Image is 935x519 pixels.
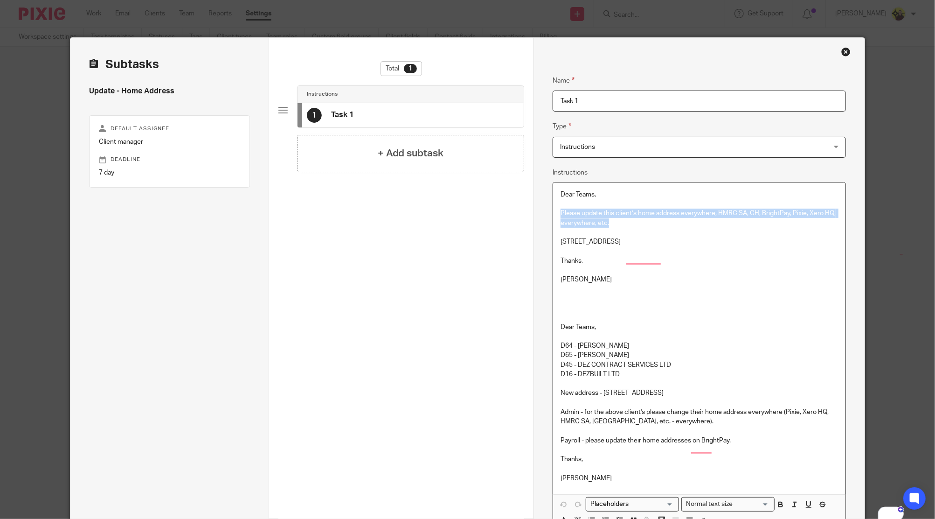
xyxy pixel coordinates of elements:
p: D64 - [PERSON_NAME] [561,341,838,351]
p: Admin - for the above client's please change their home address everywhere (Pixie, Xero HQ, HMRC ... [561,407,838,427]
input: Search for option [587,499,673,509]
h4: + Add subtask [378,146,444,161]
p: D16 - DEZBUILT LTD [561,370,838,379]
p: Default assignee [99,125,240,133]
h4: Task 1 [331,110,353,120]
p: [PERSON_NAME] [561,275,838,284]
p: Dear Teams, [561,323,838,332]
label: Name [553,75,575,86]
label: Type [553,121,571,132]
label: Instructions [553,168,588,177]
p: Deadline [99,156,240,163]
input: Search for option [735,499,769,509]
p: Thanks, [561,455,838,464]
p: Payroll - please update their home addresses on BrightPay. [561,436,838,445]
p: Please update this client’s home address everywhere, HMRC SA, CH, BrightPay, Pixie, Xero HQ, ever... [561,209,838,228]
h4: Update - Home Address [89,86,250,96]
div: Search for option [681,497,775,512]
p: [PERSON_NAME] [561,474,838,483]
p: Client manager [99,137,240,147]
p: Dear Teams, [561,190,838,199]
h2: Subtasks [89,56,159,72]
span: Instructions [560,144,595,150]
p: 7 day [99,168,240,177]
span: Normal text size [684,499,734,509]
div: Search for option [586,497,679,512]
p: D45 - DEZ CONTRACT SERVICES LTD [561,360,838,370]
div: Total [381,61,422,76]
p: [STREET_ADDRESS] [561,237,838,246]
div: Placeholders [586,497,679,512]
div: 1 [307,108,322,123]
p: Thanks, [561,256,838,266]
div: 1 [404,64,417,73]
div: Close this dialog window [841,47,851,56]
p: D65 - [PERSON_NAME] [561,351,838,360]
div: Text styles [681,497,775,512]
div: To enrich screen reader interactions, please activate Accessibility in Grammarly extension settings [553,182,845,494]
p: New address - [STREET_ADDRESS] [561,388,838,398]
h4: Instructions [307,91,338,98]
